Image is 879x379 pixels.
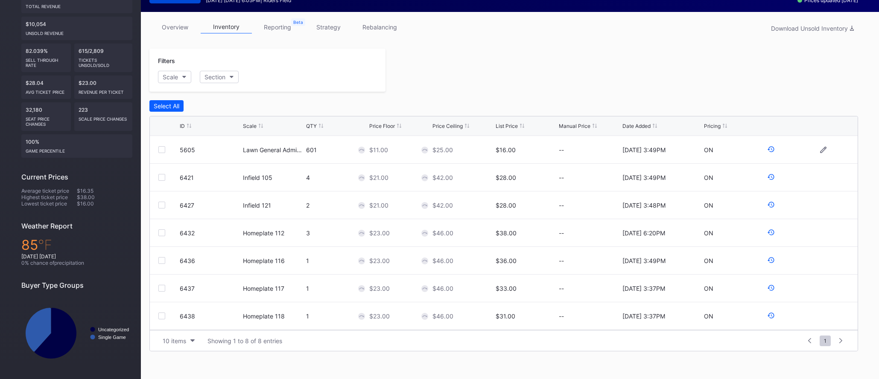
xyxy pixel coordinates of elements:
[180,229,241,237] div: 6432
[21,281,132,289] div: Buyer Type Groups
[149,100,184,112] button: Select All
[243,285,284,292] div: Homeplate 117
[496,257,517,264] div: $36.00
[180,257,241,264] div: 6436
[622,312,665,320] div: [DATE] 3:37PM
[369,229,390,237] div: $23.00
[21,260,132,266] div: 0 % chance of precipitation
[432,146,453,153] div: $25.00
[704,257,713,264] div: ON
[163,73,178,81] div: Scale
[771,25,854,32] div: Download Unsold Inventory
[149,20,201,34] a: overview
[369,285,390,292] div: $23.00
[180,285,241,292] div: 6437
[21,188,77,194] div: Average ticket price
[21,194,77,200] div: Highest ticket price
[704,174,713,181] div: ON
[306,174,367,181] div: 4
[306,202,367,209] div: 2
[201,20,252,34] a: inventory
[496,312,515,320] div: $31.00
[559,285,620,292] div: --
[243,202,271,209] div: Infield 121
[704,285,713,292] div: ON
[704,202,713,209] div: ON
[180,312,241,320] div: 6438
[369,123,395,129] div: Price Floor
[432,312,453,320] div: $46.00
[369,202,388,209] div: $21.00
[21,43,71,72] div: 82.039%
[496,285,517,292] div: $33.00
[559,312,620,320] div: --
[559,174,620,181] div: --
[98,335,126,340] text: Single Game
[559,123,590,129] div: Manual Price
[180,202,241,209] div: 6427
[180,174,241,181] div: 6421
[21,134,132,158] div: 100%
[158,71,191,83] button: Scale
[74,43,132,72] div: 615/2,809
[622,202,666,209] div: [DATE] 3:48PM
[559,202,620,209] div: --
[74,102,132,131] div: 223
[243,229,284,237] div: Homeplate 112
[79,54,128,68] div: Tickets Unsold/Sold
[21,75,71,99] div: $28.04
[622,123,651,129] div: Date Added
[26,145,128,153] div: Game percentile
[559,257,620,264] div: --
[432,123,463,129] div: Price Ceiling
[306,312,367,320] div: 1
[38,237,52,253] span: ℉
[559,146,620,153] div: --
[26,27,128,36] div: Unsold Revenue
[622,285,665,292] div: [DATE] 3:37PM
[306,146,367,153] div: 601
[26,0,128,9] div: Total Revenue
[204,73,225,81] div: Section
[243,174,272,181] div: Infield 105
[243,123,257,129] div: Scale
[180,123,185,129] div: ID
[163,337,186,344] div: 10 items
[77,200,132,207] div: $16.00
[306,257,367,264] div: 1
[306,229,367,237] div: 3
[21,102,71,131] div: 32,180
[243,312,285,320] div: Homeplate 118
[252,20,303,34] a: reporting
[432,202,453,209] div: $42.00
[432,174,453,181] div: $42.00
[243,146,304,153] div: Lawn General Admission
[200,71,239,83] button: Section
[154,102,179,110] div: Select All
[622,146,666,153] div: [DATE] 3:49PM
[622,257,666,264] div: [DATE] 3:49PM
[432,229,453,237] div: $46.00
[354,20,406,34] a: rebalancing
[496,202,516,209] div: $28.00
[704,229,713,237] div: ON
[77,188,132,194] div: $16.35
[767,23,858,34] button: Download Unsold Inventory
[369,174,388,181] div: $21.00
[74,75,132,99] div: $23.00
[21,17,132,40] div: $10,054
[306,285,367,292] div: 1
[207,337,282,344] div: Showing 1 to 8 of 8 entries
[26,113,67,127] div: seat price changes
[622,174,666,181] div: [DATE] 3:49PM
[559,229,620,237] div: --
[98,327,129,332] text: Uncategorized
[21,237,132,253] div: 85
[306,123,317,129] div: QTY
[26,54,67,68] div: Sell Through Rate
[496,174,516,181] div: $28.00
[21,296,132,370] svg: Chart title
[432,257,453,264] div: $46.00
[21,222,132,230] div: Weather Report
[704,146,713,153] div: ON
